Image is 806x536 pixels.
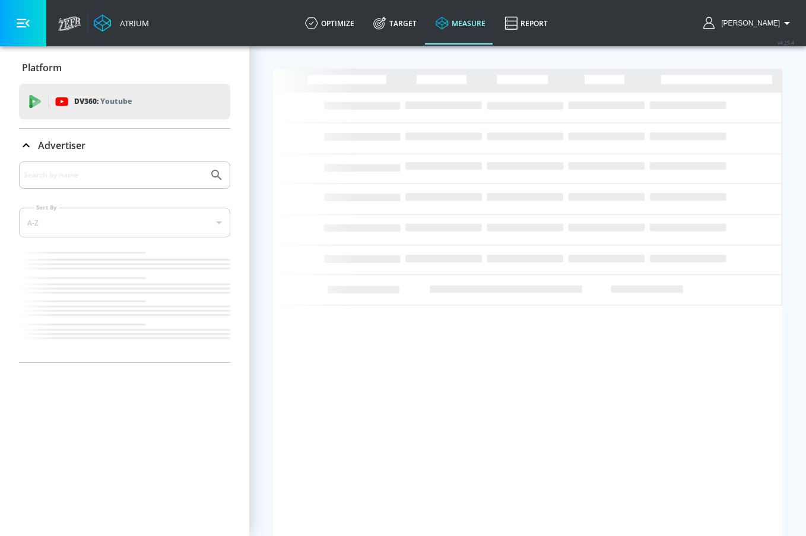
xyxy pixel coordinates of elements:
[19,161,230,362] div: Advertiser
[115,18,149,28] div: Atrium
[74,95,132,108] p: DV360:
[34,204,59,211] label: Sort By
[364,2,426,45] a: Target
[94,14,149,32] a: Atrium
[426,2,495,45] a: measure
[19,247,230,362] nav: list of Advertiser
[24,167,204,183] input: Search by name
[19,51,230,84] div: Platform
[19,84,230,119] div: DV360: Youtube
[778,39,794,46] span: v 4.25.4
[716,19,780,27] span: login as: aracely.alvarenga@zefr.com
[703,16,794,30] button: [PERSON_NAME]
[100,95,132,107] p: Youtube
[19,129,230,162] div: Advertiser
[19,208,230,237] div: A-Z
[296,2,364,45] a: optimize
[22,61,62,74] p: Platform
[495,2,557,45] a: Report
[38,139,85,152] p: Advertiser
